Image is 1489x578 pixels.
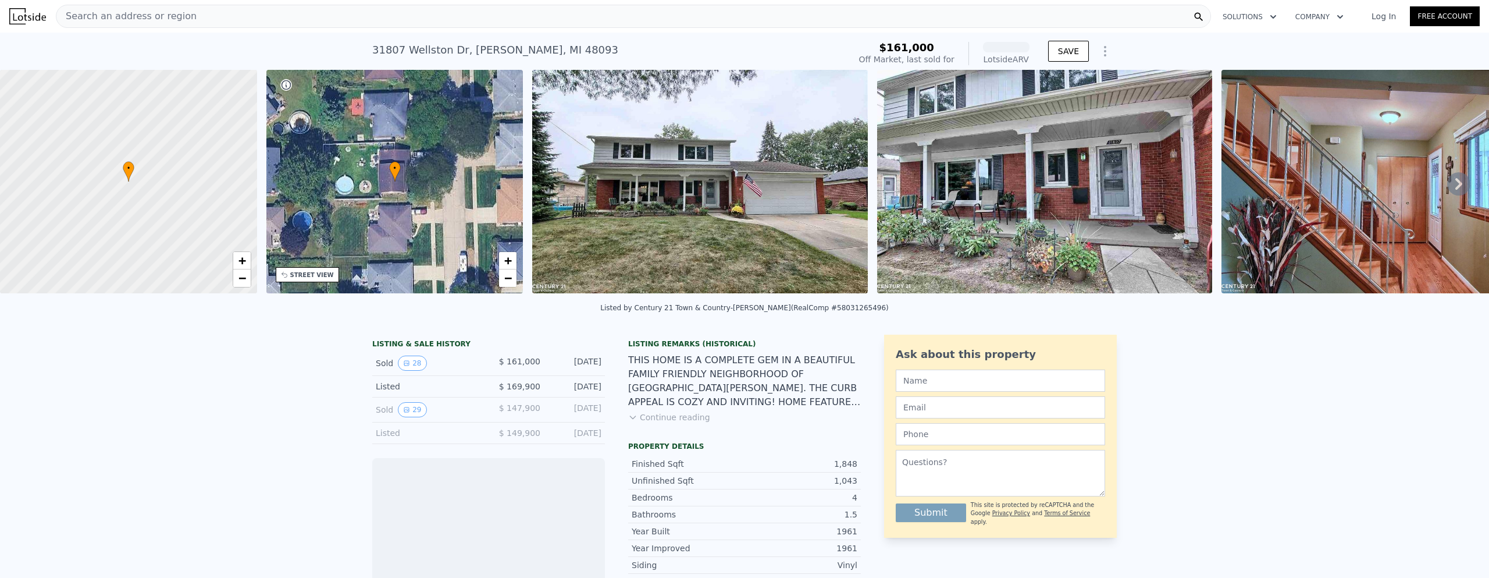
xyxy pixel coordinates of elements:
[632,509,744,520] div: Bathrooms
[744,475,857,487] div: 1,043
[1358,10,1410,22] a: Log In
[744,492,857,503] div: 4
[877,70,1213,293] img: Sale: 60822711 Parcel: 55151163
[744,526,857,537] div: 1961
[238,253,245,268] span: +
[632,492,744,503] div: Bedrooms
[123,161,134,182] div: •
[372,42,618,58] div: 31807 Wellston Dr , [PERSON_NAME] , MI 48093
[550,356,601,371] div: [DATE]
[1213,6,1286,27] button: Solutions
[1093,40,1117,63] button: Show Options
[398,402,426,417] button: View historical data
[372,339,605,351] div: LISTING & SALE HISTORY
[233,252,251,270] a: Zoom in
[290,271,334,279] div: STREET VIEW
[1286,6,1353,27] button: Company
[632,475,744,487] div: Unfinished Sqft
[879,41,934,54] span: $161,000
[550,381,601,392] div: [DATE]
[389,163,401,173] span: •
[628,339,861,349] div: Listing Remarks (Historical)
[499,403,540,413] span: $ 147,900
[56,9,197,23] span: Search an address or region
[859,54,954,65] div: Off Market, last sold for
[532,70,868,293] img: Sale: 60822711 Parcel: 55151163
[628,353,861,409] div: THIS HOME IS A COMPLETE GEM IN A BEAUTIFUL FAMILY FRIENDLY NEIGHBORHOOD OF [GEOGRAPHIC_DATA][PERS...
[499,252,516,270] a: Zoom in
[744,559,857,571] div: Vinyl
[398,356,426,371] button: View historical data
[550,402,601,417] div: [DATE]
[896,503,966,522] button: Submit
[744,509,857,520] div: 1.5
[9,8,46,24] img: Lotside
[499,357,540,366] span: $ 161,000
[600,304,889,312] div: Listed by Century 21 Town & Country-[PERSON_NAME] (RealComp #58031265496)
[896,346,1105,363] div: Ask about this property
[238,271,245,285] span: −
[744,458,857,470] div: 1,848
[504,253,512,268] span: +
[1410,6,1480,26] a: Free Account
[376,427,479,439] div: Listed
[499,382,540,391] span: $ 169,900
[389,161,401,182] div: •
[628,442,861,451] div: Property details
[233,270,251,287] a: Zoom out
[971,501,1105,526] div: This site is protected by reCAPTCHA and the Google and apply.
[632,542,744,554] div: Year Improved
[1044,510,1090,516] a: Terms of Service
[499,428,540,438] span: $ 149,900
[123,163,134,173] span: •
[896,396,1105,419] input: Email
[632,526,744,537] div: Year Built
[992,510,1030,516] a: Privacy Policy
[499,270,516,287] a: Zoom out
[550,427,601,439] div: [DATE]
[632,559,744,571] div: Siding
[376,356,479,371] div: Sold
[504,271,512,285] span: −
[632,458,744,470] div: Finished Sqft
[983,54,1030,65] div: Lotside ARV
[896,370,1105,392] input: Name
[1048,41,1089,62] button: SAVE
[376,402,479,417] div: Sold
[896,423,1105,445] input: Phone
[744,542,857,554] div: 1961
[628,412,710,423] button: Continue reading
[376,381,479,392] div: Listed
